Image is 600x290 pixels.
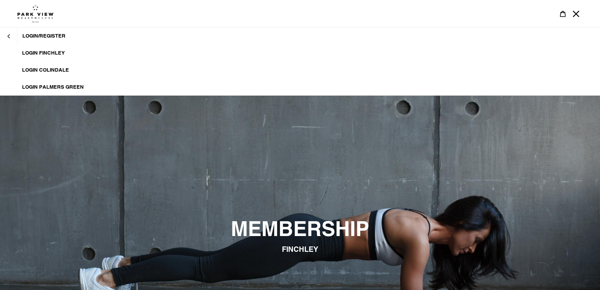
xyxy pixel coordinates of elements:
[569,7,583,21] button: Menu
[129,217,472,241] h2: MEMBERSHIP
[22,84,84,90] span: LOGIN PALMERS GREEN
[22,50,65,56] span: LOGIN FINCHLEY
[17,5,54,22] img: Park view health clubs is a gym near you.
[22,33,66,39] span: LOGIN/REGISTER
[282,245,318,253] span: FINCHLEY
[22,67,69,73] span: LOGIN COLINDALE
